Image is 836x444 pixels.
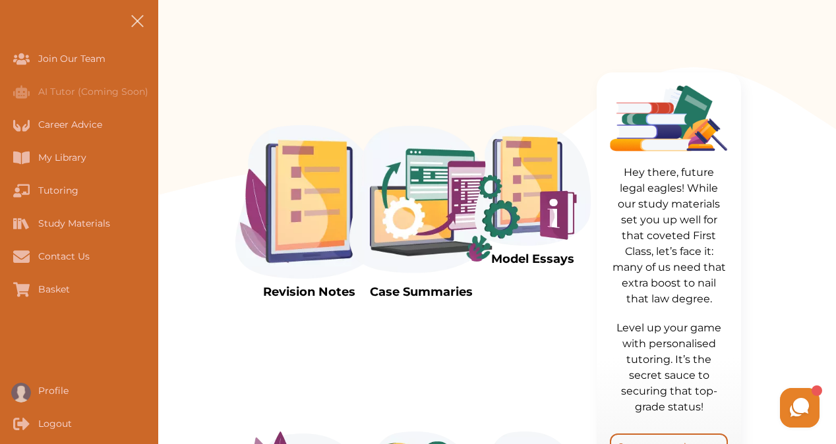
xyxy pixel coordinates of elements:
[610,320,728,415] p: Level up your game with personalised tutoring. It’s the secret sauce to securing that top-grade s...
[520,385,823,431] iframe: HelpCrunch
[475,250,591,268] p: Model Essays
[610,86,728,152] img: Group%201393.f733c322.png
[11,383,31,402] img: User profile
[347,283,495,301] p: Case Summaries
[610,165,728,307] p: Hey there, future legal eagles! While our study materials set you up well for that coveted First ...
[235,283,383,301] p: Revision Notes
